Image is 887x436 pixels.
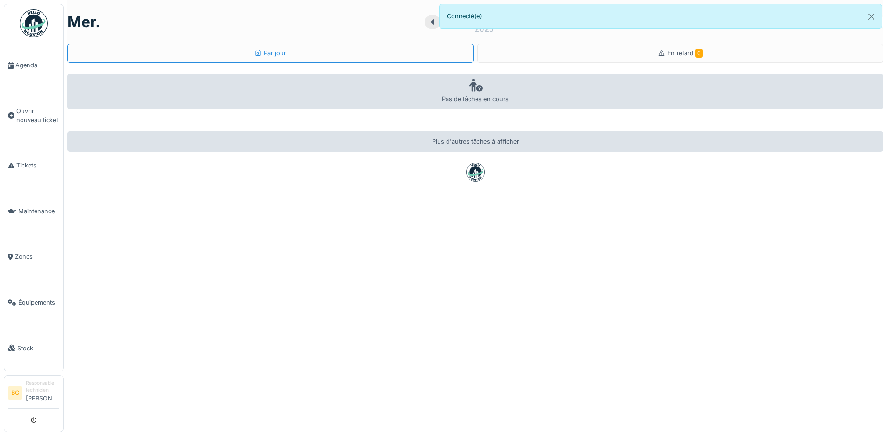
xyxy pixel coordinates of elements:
[8,386,22,400] li: BC
[15,61,59,70] span: Agenda
[4,143,63,189] a: Tickets
[4,189,63,234] a: Maintenance
[466,163,485,182] img: badge-BVDL4wpA.svg
[8,379,59,409] a: BC Responsable technicien[PERSON_NAME]
[16,107,59,124] span: Ouvrir nouveau ticket
[475,23,494,35] div: 2025
[17,344,59,353] span: Stock
[26,379,59,407] li: [PERSON_NAME]
[439,4,883,29] div: Connecté(e).
[695,49,703,58] span: 0
[20,9,48,37] img: Badge_color-CXgf-gQk.svg
[67,131,883,152] div: Plus d'autres tâches à afficher
[67,13,101,31] h1: mer.
[67,74,883,109] div: Pas de tâches en cours
[18,298,59,307] span: Équipements
[4,325,63,371] a: Stock
[4,234,63,280] a: Zones
[26,379,59,394] div: Responsable technicien
[667,50,703,57] span: En retard
[254,49,286,58] div: Par jour
[4,88,63,143] a: Ouvrir nouveau ticket
[18,207,59,216] span: Maintenance
[15,252,59,261] span: Zones
[4,280,63,326] a: Équipements
[16,161,59,170] span: Tickets
[4,43,63,88] a: Agenda
[861,4,882,29] button: Close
